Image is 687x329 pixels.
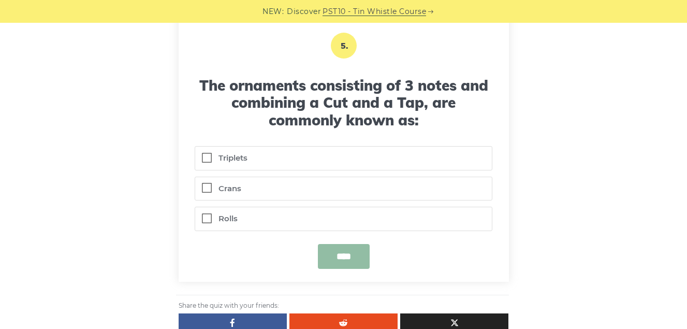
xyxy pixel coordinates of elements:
[262,6,284,18] span: NEW:
[195,207,491,231] label: Rolls
[331,33,357,59] p: 5.
[195,147,491,170] label: Triplets
[195,177,491,201] label: Crans
[195,77,492,129] h3: The ornaments consisting of 3 notes and combining a Cut and a Tap, are commonly known as:
[179,301,279,311] span: Share the quiz with your friends:
[287,6,321,18] span: Discover
[323,6,426,18] a: PST10 - Tin Whistle Course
